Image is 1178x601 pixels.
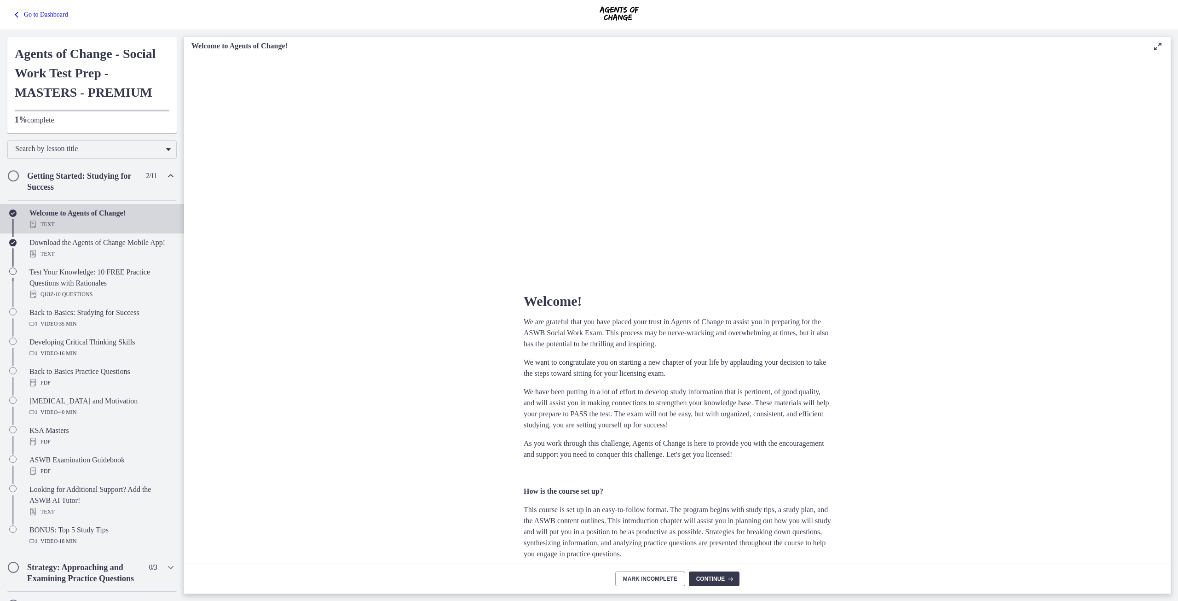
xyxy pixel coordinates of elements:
[29,425,173,447] div: KSA Masters
[27,170,139,193] h2: Getting Started: Studying for Success
[15,145,162,153] span: Search by lesson title
[696,575,725,583] span: Continue
[58,536,76,547] span: · 18 min
[9,210,17,217] i: Completed
[15,115,27,124] span: 1%
[11,9,68,20] a: Go to Dashboard
[27,562,139,584] h2: Strategy: Approaching and Examining Practice Questions
[29,348,173,359] div: Video
[149,562,157,573] span: 0 / 3
[623,575,677,583] span: Mark Incomplete
[29,318,173,329] div: Video
[29,248,173,259] div: Text
[562,4,673,26] img: Agents of Change
[29,407,173,418] div: Video
[15,44,169,102] h1: Agents of Change - Social Work Test Prep - MASTERS - PREMIUM
[15,114,169,126] p: complete
[29,237,173,259] div: Download the Agents of Change Mobile App!
[54,289,93,300] span: · 10 Questions
[9,239,17,246] i: Completed
[146,170,157,181] span: 2 / 11
[524,487,603,495] strong: How is the course set up?
[29,366,173,388] div: Back to Basics Practice Questions
[29,536,173,547] div: Video
[29,267,173,300] div: Test Your Knowledge: 10 FREE Practice Questions with Rationales
[58,348,76,359] span: · 16 min
[58,318,76,329] span: · 35 min
[29,219,173,230] div: Text
[29,208,173,230] div: Welcome to Agents of Change!
[524,293,582,309] span: Welcome!
[29,466,173,477] div: PDF
[29,436,173,447] div: PDF
[29,307,173,329] div: Back to Basics: Studying for Success
[191,41,1138,52] h3: Welcome to Agents of Change!
[29,377,173,388] div: PDF
[29,484,173,517] div: Looking for Additional Support? Add the ASWB AI Tutor!
[29,289,173,300] div: Quiz
[29,525,173,547] div: BONUS: Top 5 Study Tips
[7,140,177,159] div: Search by lesson title
[524,438,831,460] p: As you work through this challenge, Agents of Change is here to provide you with the encouragemen...
[29,455,173,477] div: ASWB Examination Guidebook
[58,407,76,418] span: · 40 min
[29,337,173,359] div: Developing Critical Thinking Skills
[524,357,831,379] p: We want to congratulate you on starting a new chapter of your life by applauding your decision to...
[615,572,685,586] button: Mark Incomplete
[29,396,173,418] div: [MEDICAL_DATA] and Motivation
[29,506,173,517] div: Text
[524,386,831,431] p: We have been putting in a lot of effort to develop study information that is pertinent, of good q...
[689,572,740,586] button: Continue
[524,316,831,350] p: We are grateful that you have placed your trust in Agents of Change to assist you in preparing fo...
[524,504,831,560] p: This course is set up in an easy-to-follow format. The program begins with study tips, a study pl...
